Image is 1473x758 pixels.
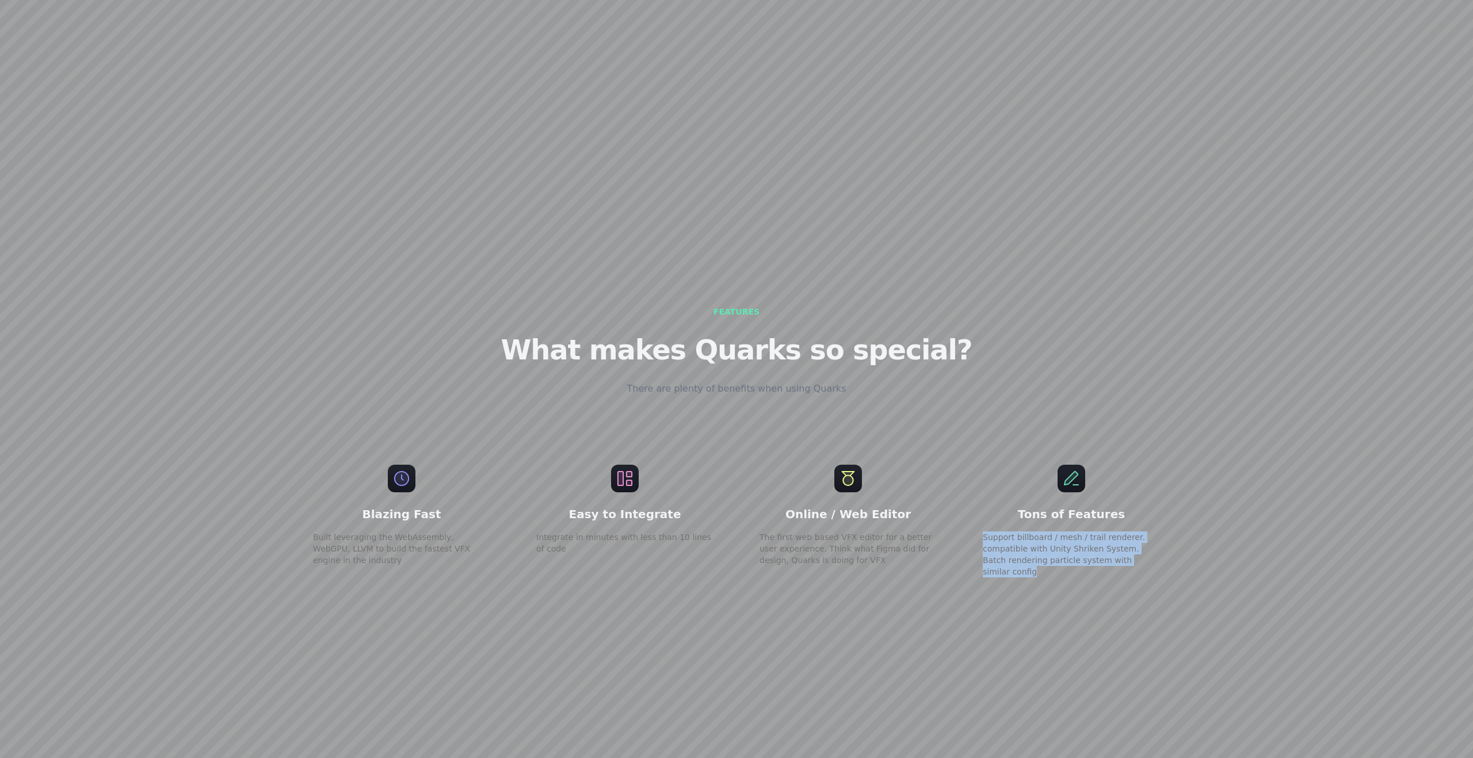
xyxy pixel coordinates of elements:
[760,531,937,566] p: The first web based VFX editor for a better user experience. Think what Figma did for design, Qua...
[501,336,972,363] h2: What makes Quarks so special?
[713,306,760,317] div: Features
[1018,506,1125,522] h3: Tons of Features
[785,506,911,522] h3: Online / Web Editor
[569,506,681,522] h3: Easy to Integrate
[313,531,490,566] p: Built leveraging the WebAssembly, WebGPU, LLVM to build the fastest VFX engine in the industry
[362,506,441,522] h3: Blazing Fast
[983,531,1160,577] p: Support billboard / mesh / trail renderer. compatible with Unity Shriken System. Batch rendering ...
[1058,465,1085,492] img: Tons of Features
[536,531,713,554] p: Integrate in minutes with less than 10 lines of code
[834,465,862,492] img: Online / Web Editor
[388,465,415,492] img: Blazing Fast
[627,382,846,396] h4: There are plenty of benefits when using Quarks
[611,465,639,492] img: Easy to Integrate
